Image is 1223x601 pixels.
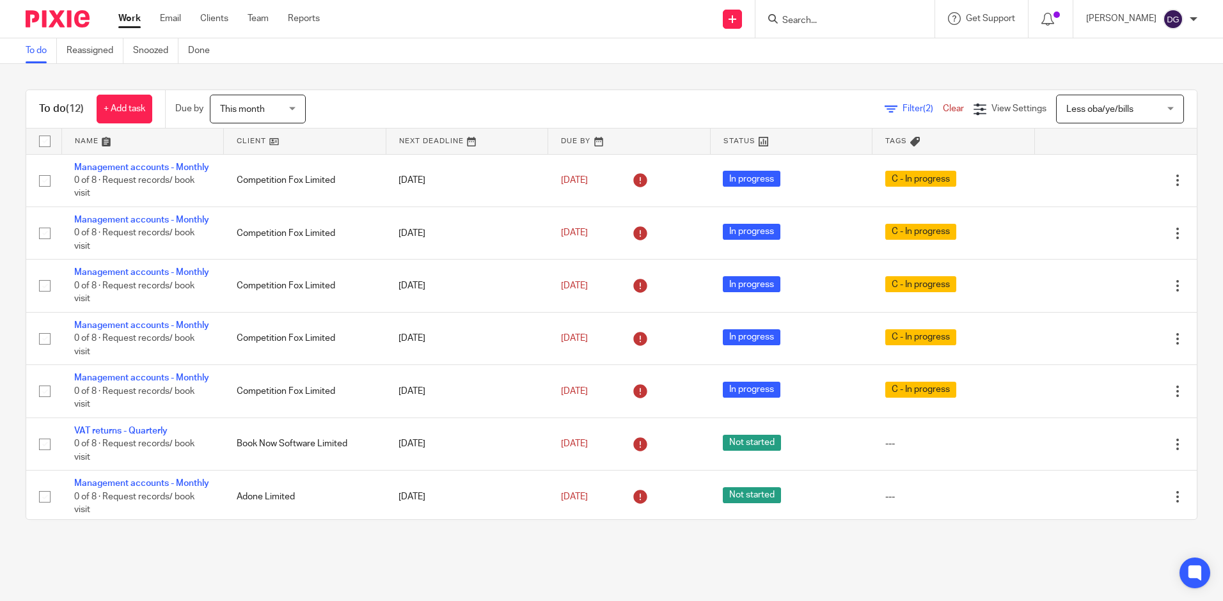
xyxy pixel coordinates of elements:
[723,224,780,240] span: In progress
[903,104,943,113] span: Filter
[723,171,780,187] span: In progress
[74,439,194,462] span: 0 of 8 · Request records/ book visit
[26,38,57,63] a: To do
[943,104,964,113] a: Clear
[67,38,123,63] a: Reassigned
[74,176,194,198] span: 0 of 8 · Request records/ book visit
[26,10,90,27] img: Pixie
[561,334,588,343] span: [DATE]
[386,154,548,207] td: [DATE]
[1163,9,1183,29] img: svg%3E
[248,12,269,25] a: Team
[723,487,781,503] span: Not started
[74,215,209,224] a: Management accounts - Monthly
[386,365,548,418] td: [DATE]
[561,492,588,501] span: [DATE]
[723,435,781,451] span: Not started
[561,281,588,290] span: [DATE]
[966,14,1015,23] span: Get Support
[288,12,320,25] a: Reports
[188,38,219,63] a: Done
[723,382,780,398] span: In progress
[885,276,956,292] span: C - In progress
[160,12,181,25] a: Email
[386,260,548,312] td: [DATE]
[723,276,780,292] span: In progress
[885,224,956,240] span: C - In progress
[74,373,209,382] a: Management accounts - Monthly
[224,154,386,207] td: Competition Fox Limited
[74,479,209,488] a: Management accounts - Monthly
[781,15,896,27] input: Search
[74,492,194,515] span: 0 of 8 · Request records/ book visit
[386,312,548,364] td: [DATE]
[175,102,203,115] p: Due by
[133,38,178,63] a: Snoozed
[885,382,956,398] span: C - In progress
[885,137,907,144] span: Tags
[561,229,588,238] span: [DATE]
[74,334,194,356] span: 0 of 8 · Request records/ book visit
[224,418,386,470] td: Book Now Software Limited
[224,471,386,523] td: Adone Limited
[885,490,1022,503] div: ---
[220,105,265,114] span: This month
[74,229,194,251] span: 0 of 8 · Request records/ book visit
[74,321,209,330] a: Management accounts - Monthly
[561,387,588,396] span: [DATE]
[39,102,84,116] h1: To do
[224,260,386,312] td: Competition Fox Limited
[885,329,956,345] span: C - In progress
[74,387,194,409] span: 0 of 8 · Request records/ book visit
[991,104,1046,113] span: View Settings
[723,329,780,345] span: In progress
[97,95,152,123] a: + Add task
[224,312,386,364] td: Competition Fox Limited
[74,426,168,435] a: VAT returns - Quarterly
[885,171,956,187] span: C - In progress
[224,365,386,418] td: Competition Fox Limited
[1066,105,1133,114] span: Less oba/ye/bills
[561,439,588,448] span: [DATE]
[74,281,194,304] span: 0 of 8 · Request records/ book visit
[74,163,209,172] a: Management accounts - Monthly
[386,418,548,470] td: [DATE]
[561,176,588,185] span: [DATE]
[1086,12,1156,25] p: [PERSON_NAME]
[66,104,84,114] span: (12)
[74,268,209,277] a: Management accounts - Monthly
[923,104,933,113] span: (2)
[200,12,228,25] a: Clients
[386,471,548,523] td: [DATE]
[118,12,141,25] a: Work
[386,207,548,259] td: [DATE]
[224,207,386,259] td: Competition Fox Limited
[885,437,1022,450] div: ---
